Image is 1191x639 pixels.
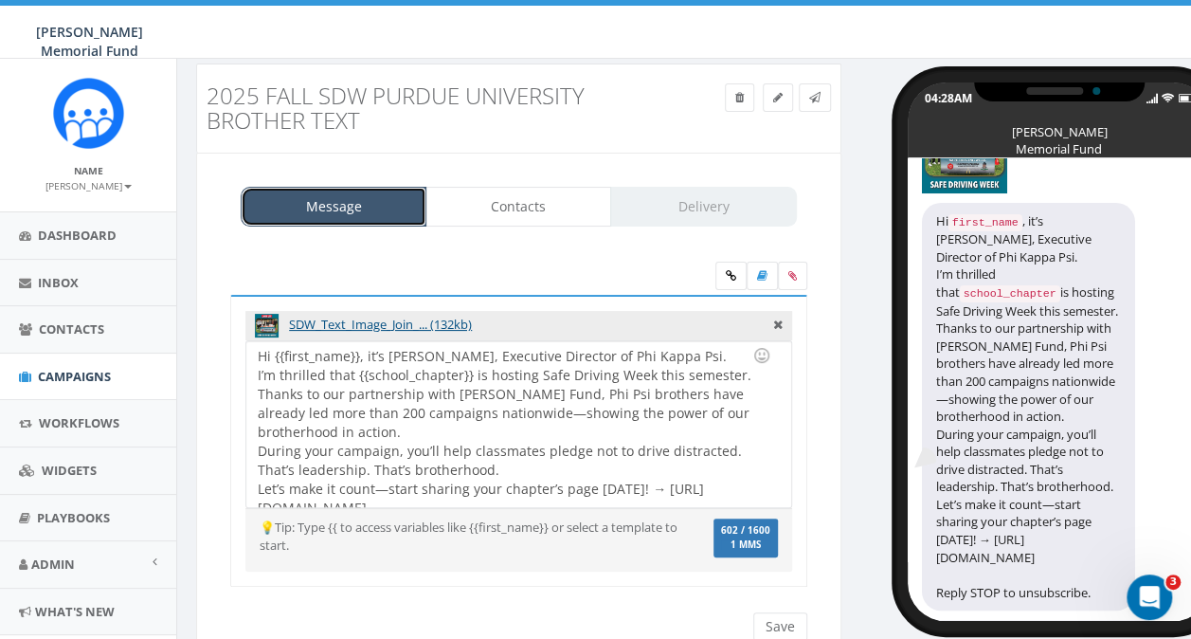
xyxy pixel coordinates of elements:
span: What's New [35,603,115,620]
a: Contacts [425,187,611,227]
span: Workflows [39,414,119,431]
span: [PERSON_NAME] Memorial Fund [36,23,143,60]
span: Send Test Message [809,89,821,105]
a: SDW_Text_Image_Join_... (132kb) [289,316,472,333]
span: Attach your media [778,262,807,290]
code: first_name [948,214,1022,231]
div: 💡Tip: Type {{ to access variables like {{first_name}} or select a template to start. [245,519,701,554]
span: Dashboard [38,227,117,244]
div: Hi , it’s [PERSON_NAME], Executive Director of Phi Kappa Psi. I’m thrilled that is hosting Safe D... [922,203,1135,612]
div: Use the TAB key to insert emoji faster [750,344,773,367]
span: 602 / 1600 [721,524,770,537]
a: Message [241,187,426,227]
span: Admin [31,556,75,573]
img: Rally_Corp_Icon.png [53,78,124,149]
div: [PERSON_NAME] Memorial Fund [1012,123,1107,133]
a: [PERSON_NAME] [45,176,132,193]
span: Delete Campaign [735,89,744,105]
h3: 2025 Fall SDW Purdue University Brother TEXT [207,83,667,134]
div: Hi {{first_name}}, it’s [PERSON_NAME], Executive Director of Phi Kappa Psi. I’m thrilled that {{s... [246,341,790,507]
small: [PERSON_NAME] [45,179,132,192]
span: Edit Campaign [773,89,783,105]
span: Widgets [42,462,97,479]
small: Name [74,164,103,177]
span: 1 MMS [721,540,770,550]
span: Inbox [38,274,79,291]
span: Contacts [39,320,104,338]
span: Playbooks [37,509,110,526]
div: 04:28AM [925,90,972,106]
span: Campaigns [38,368,111,385]
span: 3 [1165,575,1181,590]
iframe: Intercom live chat [1127,575,1172,620]
label: Insert Template Text [747,262,778,290]
code: school_chapter [960,285,1060,302]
